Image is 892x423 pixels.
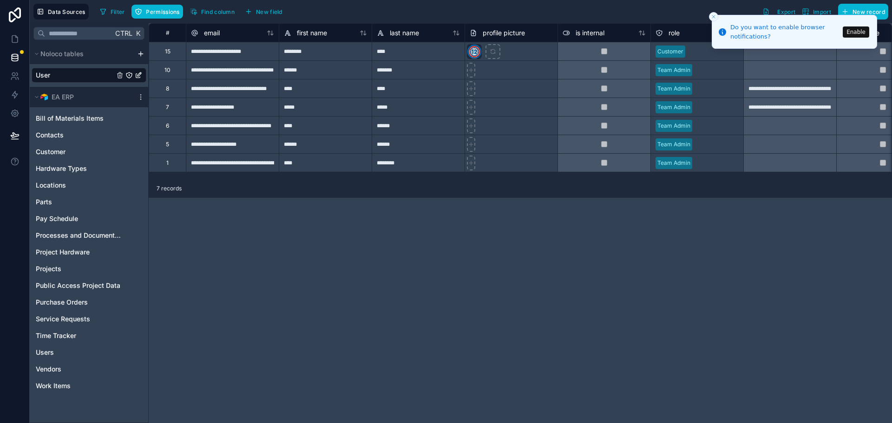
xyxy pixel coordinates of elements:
[834,4,888,20] a: New record
[390,28,419,38] span: last name
[201,8,235,15] span: Find column
[166,141,169,148] div: 5
[187,5,238,19] button: Find column
[96,5,128,19] button: Filter
[483,28,525,38] span: profile picture
[166,85,169,92] div: 8
[48,8,85,15] span: Data Sources
[164,66,171,74] div: 10
[114,27,133,39] span: Ctrl
[131,5,183,19] button: Permissions
[242,5,286,19] button: New field
[165,48,171,55] div: 15
[657,122,690,130] div: Team Admin
[709,12,718,21] button: Close toast
[204,28,220,38] span: email
[166,122,169,130] div: 6
[730,23,840,41] div: Do you want to enable browser notifications?
[156,29,179,36] div: #
[657,159,690,167] div: Team Admin
[157,185,182,192] span: 7 records
[297,28,327,38] span: first name
[131,5,186,19] a: Permissions
[576,28,604,38] span: is internal
[33,4,89,20] button: Data Sources
[657,47,683,56] div: Customer
[111,8,125,15] span: Filter
[657,140,690,149] div: Team Admin
[759,4,799,20] button: Export
[657,103,690,111] div: Team Admin
[146,8,179,15] span: Permissions
[166,159,169,167] div: 1
[166,104,169,111] div: 7
[256,8,282,15] span: New field
[838,4,888,20] button: New record
[135,30,141,37] span: K
[657,66,690,74] div: Team Admin
[657,85,690,93] div: Team Admin
[799,4,834,20] button: Import
[669,28,680,38] span: role
[843,26,869,38] button: Enable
